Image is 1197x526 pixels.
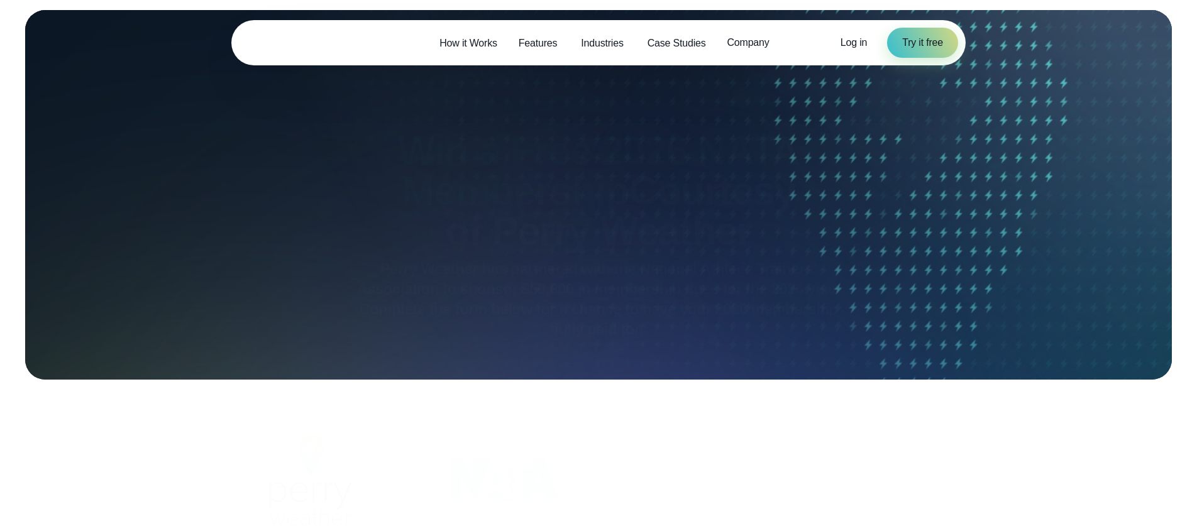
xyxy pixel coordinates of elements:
a: How it Works [429,30,508,56]
span: Try it free [902,35,943,50]
a: Case Studies [637,30,717,56]
a: Log in [841,35,867,50]
span: Company [727,35,769,50]
a: Try it free [887,28,958,58]
span: Log in [841,37,867,48]
span: Features [519,36,558,51]
span: Industries [581,36,623,51]
span: How it Works [439,36,497,51]
span: Case Studies [648,36,706,51]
